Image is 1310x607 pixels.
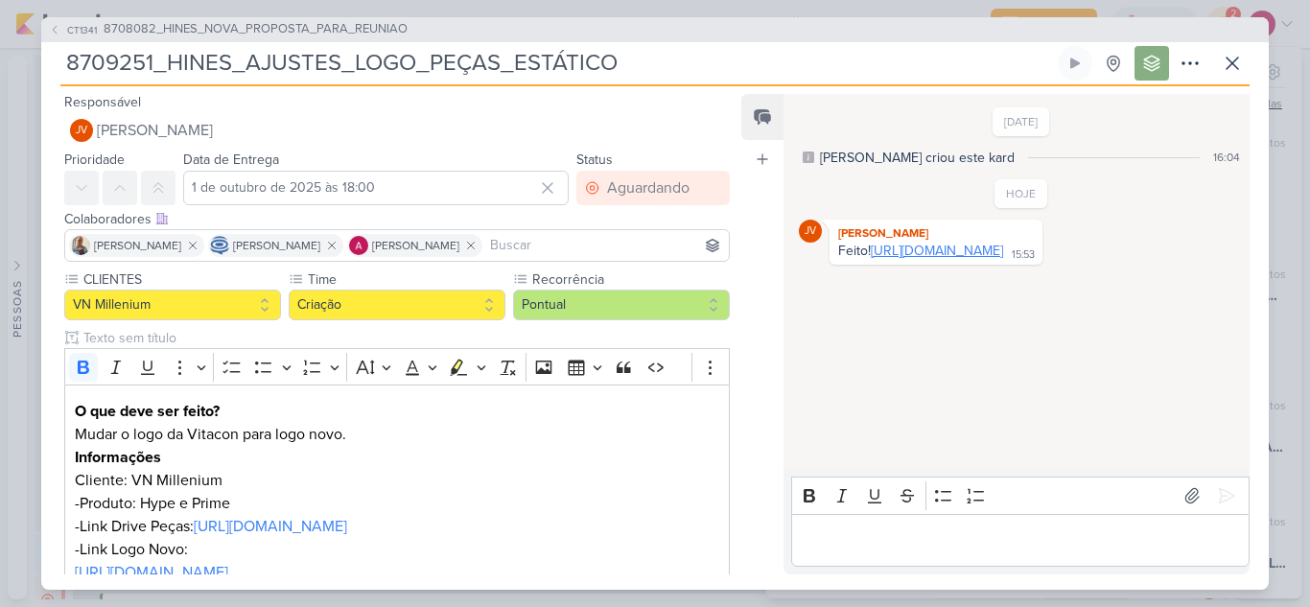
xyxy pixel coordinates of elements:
p: JV [805,226,816,237]
div: Aguardando [607,176,690,199]
a: [URL][DOMAIN_NAME] [871,243,1003,259]
label: Prioridade [64,152,125,168]
label: Time [306,269,505,290]
div: 16:04 [1213,149,1240,166]
input: Kard Sem Título [60,46,1054,81]
span: [PERSON_NAME] [233,237,320,254]
div: Feito! [838,243,1003,259]
img: Iara Santos [71,236,90,255]
p: Mudar o logo da Vitacon para logo novo. [75,423,719,446]
div: Editor toolbar [64,348,730,385]
label: CLIENTES [82,269,281,290]
div: [PERSON_NAME] [833,223,1039,243]
div: 15:53 [1012,247,1035,263]
strong: O que deve ser feito? [75,402,220,421]
label: Responsável [64,94,141,110]
p: -Link Logo Novo: [75,538,719,561]
p: Cliente: VN Millenium [75,469,719,492]
input: Texto sem título [80,328,730,348]
p: -Link Drive Peças: [75,515,719,538]
div: Joney Viana [799,220,822,243]
button: JV [PERSON_NAME] [64,113,730,148]
div: Editor editing area: main [791,514,1250,567]
img: Caroline Traven De Andrade [210,236,229,255]
label: Status [576,152,613,168]
div: Editor toolbar [791,477,1250,514]
label: Data de Entrega [183,152,279,168]
span: [PERSON_NAME] [97,119,213,142]
div: Colaboradores [64,209,730,229]
button: Aguardando [576,171,730,205]
span: [PERSON_NAME] [94,237,181,254]
p: JV [76,126,87,136]
div: Joney Viana [70,119,93,142]
button: Pontual [513,290,730,320]
a: [URL][DOMAIN_NAME] [75,563,228,582]
span: [PERSON_NAME] [372,237,459,254]
button: VN Millenium [64,290,281,320]
p: -Produto: Hype e Prime [75,492,719,515]
img: Alessandra Gomes [349,236,368,255]
div: Ligar relógio [1067,56,1083,71]
a: [URL][DOMAIN_NAME] [194,517,347,536]
input: Select a date [183,171,569,205]
strong: Informações [75,448,161,467]
input: Buscar [486,234,725,257]
button: Criação [289,290,505,320]
div: [PERSON_NAME] criou este kard [820,148,1015,168]
label: Recorrência [530,269,730,290]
